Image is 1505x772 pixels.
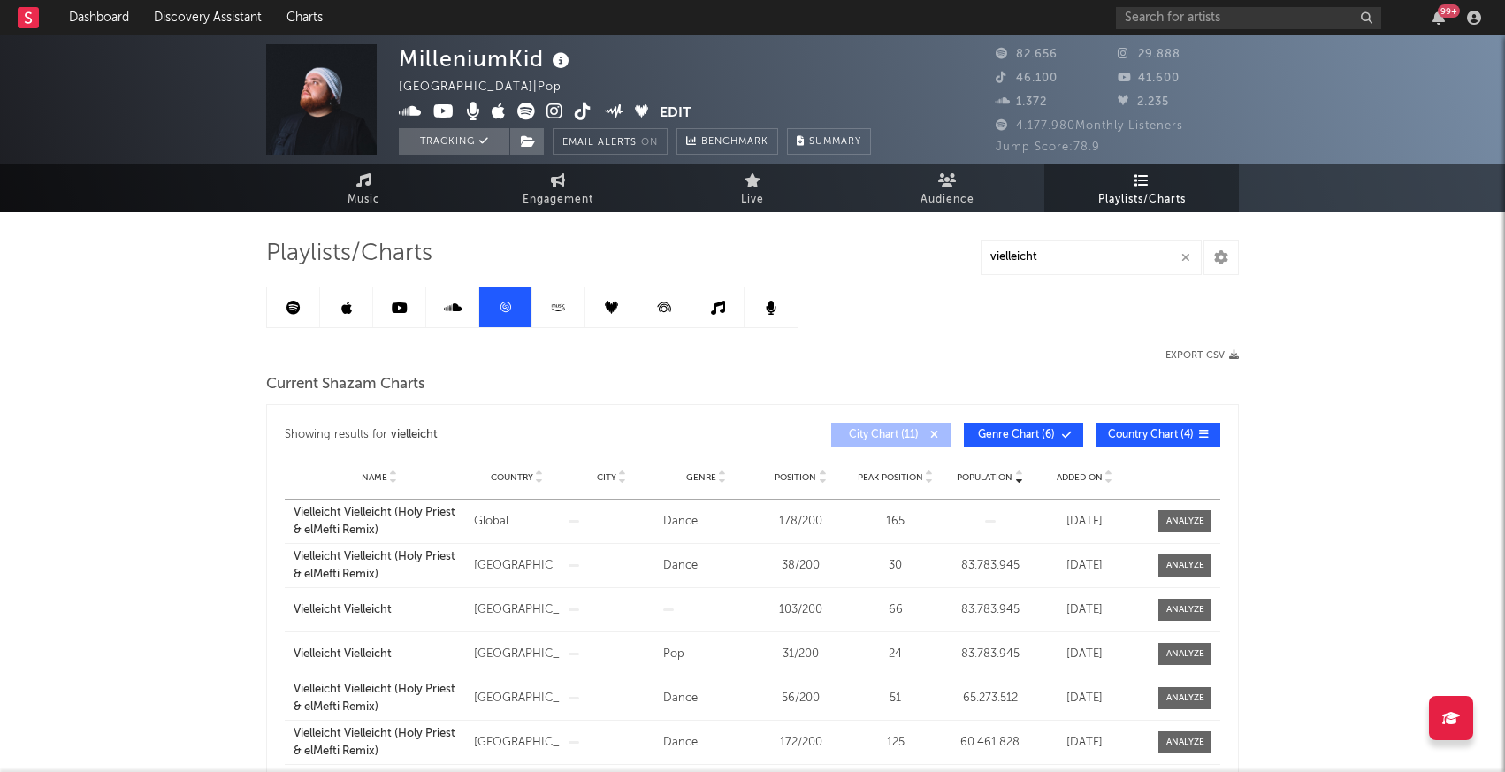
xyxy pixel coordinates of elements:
[957,472,1012,483] span: Population
[1116,7,1381,29] input: Search for artists
[1118,96,1169,108] span: 2.235
[947,601,1033,619] div: 83.783.945
[294,725,465,760] a: Vielleicht Vielleicht (Holy Priest & elMefti Remix)
[266,164,461,212] a: Music
[474,646,560,663] div: [GEOGRAPHIC_DATA]
[660,103,691,125] button: Edit
[663,734,749,752] div: Dance
[294,601,465,619] a: Vielleicht Vielleicht
[996,73,1058,84] span: 46.100
[491,472,533,483] span: Country
[399,77,582,98] div: [GEOGRAPHIC_DATA] | Pop
[758,557,844,575] div: 38 / 200
[852,690,938,707] div: 51
[663,513,749,531] div: Dance
[1096,423,1220,447] button: Country Chart(4)
[474,601,560,619] div: [GEOGRAPHIC_DATA]
[553,128,668,155] button: Email AlertsOn
[474,734,560,752] div: [GEOGRAPHIC_DATA]
[285,423,752,447] div: Showing results for
[1108,430,1194,440] span: Country Chart ( 4 )
[663,646,749,663] div: Pop
[921,189,974,210] span: Audience
[996,120,1183,132] span: 4.177.980 Monthly Listeners
[996,49,1058,60] span: 82.656
[294,681,465,715] a: Vielleicht Vielleicht (Holy Priest & elMefti Remix)
[741,189,764,210] span: Live
[1438,4,1460,18] div: 99 +
[474,513,560,531] div: Global
[831,423,951,447] button: City Chart(11)
[294,504,465,539] a: Vielleicht Vielleicht (Holy Priest & elMefti Remix)
[1098,189,1186,210] span: Playlists/Charts
[947,690,1033,707] div: 65.273.512
[852,646,938,663] div: 24
[758,513,844,531] div: 178 / 200
[1044,164,1239,212] a: Playlists/Charts
[523,189,593,210] span: Engagement
[1042,690,1127,707] div: [DATE]
[1042,734,1127,752] div: [DATE]
[663,557,749,575] div: Dance
[1042,513,1127,531] div: [DATE]
[996,141,1100,153] span: Jump Score: 78.9
[1042,601,1127,619] div: [DATE]
[947,734,1033,752] div: 60.461.828
[787,128,871,155] button: Summary
[852,557,938,575] div: 30
[852,601,938,619] div: 66
[294,548,465,583] a: Vielleicht Vielleicht (Holy Priest & elMefti Remix)
[362,472,387,483] span: Name
[266,374,425,395] span: Current Shazam Charts
[981,240,1202,275] input: Search Playlists/Charts
[641,138,658,148] em: On
[1042,646,1127,663] div: [DATE]
[266,243,432,264] span: Playlists/Charts
[474,690,560,707] div: [GEOGRAPHIC_DATA]
[461,164,655,212] a: Engagement
[758,734,844,752] div: 172 / 200
[852,734,938,752] div: 125
[399,128,509,155] button: Tracking
[758,601,844,619] div: 103 / 200
[858,472,923,483] span: Peak Position
[975,430,1057,440] span: Genre Chart ( 6 )
[686,472,716,483] span: Genre
[294,646,465,663] a: Vielleicht Vielleicht
[1118,49,1180,60] span: 29.888
[843,430,924,440] span: City Chart ( 11 )
[758,646,844,663] div: 31 / 200
[1165,350,1239,361] button: Export CSV
[701,132,768,153] span: Benchmark
[474,557,560,575] div: [GEOGRAPHIC_DATA]
[809,137,861,147] span: Summary
[852,513,938,531] div: 165
[947,557,1033,575] div: 83.783.945
[399,44,574,73] div: MilleniumKid
[348,189,380,210] span: Music
[663,690,749,707] div: Dance
[1042,557,1127,575] div: [DATE]
[775,472,816,483] span: Position
[1432,11,1445,25] button: 99+
[850,164,1044,212] a: Audience
[597,472,616,483] span: City
[996,96,1047,108] span: 1.372
[655,164,850,212] a: Live
[758,690,844,707] div: 56 / 200
[1057,472,1103,483] span: Added On
[964,423,1083,447] button: Genre Chart(6)
[676,128,778,155] a: Benchmark
[391,424,438,446] div: vielleicht
[1118,73,1180,84] span: 41.600
[947,646,1033,663] div: 83.783.945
